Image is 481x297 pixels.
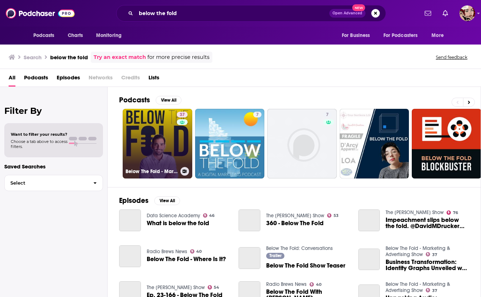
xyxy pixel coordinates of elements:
button: open menu [337,29,379,42]
a: Impeachment slips below the fold. @DavidMDrucker @JohnFund @ThadMcCotter [386,217,469,229]
a: Below The Fold Show Teaser [266,263,345,269]
a: 360 - Below The Fold [266,220,324,226]
span: Credits [121,72,140,87]
span: More [432,31,444,41]
a: Below The Fold - Marketing & Advertising Show [386,281,450,293]
a: Below The Fold: Conversations [266,245,333,251]
a: Data Science Academy [147,213,200,219]
a: Below The Fold - Where Is It? [119,245,141,267]
a: Business Transformation: Identity Graphs Unveiled w/ Steven Sidawi | Below The Fold [386,259,469,271]
p: Saved Searches [4,163,103,170]
button: open menu [28,29,64,42]
span: 37 [180,111,185,119]
a: Radio Brews News [266,281,307,287]
span: Open Advanced [333,11,362,15]
a: 7 [267,109,337,178]
a: 53 [327,213,339,218]
button: Send feedback [434,54,470,60]
span: New [352,4,365,11]
button: Select [4,175,103,191]
span: Networks [89,72,113,87]
a: 76 [447,210,458,215]
span: 46 [209,214,214,217]
div: Search podcasts, credits, & more... [116,5,386,22]
span: 54 [214,286,219,289]
span: Charts [68,31,83,41]
a: The Kevin Jackson Show [147,284,205,291]
a: Below The Fold - Where Is It? [147,256,226,262]
a: Below The Fold Show Teaser [239,247,260,269]
span: Logged in as NBM-Suzi [459,5,475,21]
a: Try an exact match [94,53,146,61]
a: 37 [426,252,437,256]
a: Below The Fold - Marketing & Advertising Show [386,245,450,257]
a: 40 [190,249,202,254]
span: Choose a tab above to access filters. [11,139,67,149]
a: The John Batchelor Show [386,209,444,215]
a: 37 [426,288,437,292]
a: 7 [195,109,265,178]
button: View All [156,96,181,105]
a: 40 [310,282,321,287]
a: Business Transformation: Identity Graphs Unveiled w/ Steven Sidawi | Below The Fold [358,249,380,270]
button: Show profile menu [459,5,475,21]
h3: below the fold [50,54,88,61]
a: Radio Brews News [147,249,187,255]
a: 7 [323,112,331,117]
span: 40 [316,283,321,286]
a: Podcasts [24,72,48,87]
h2: Filter By [4,106,103,116]
span: Select [5,181,88,185]
span: 7 [256,111,259,119]
span: Monitoring [96,31,122,41]
span: 76 [453,211,458,214]
a: Episodes [57,72,80,87]
a: Show notifications dropdown [422,7,434,19]
span: 7 [326,111,329,119]
span: For Podcasters [383,31,418,41]
span: 37 [432,289,437,292]
input: Search podcasts, credits, & more... [136,8,329,19]
a: 54 [208,285,220,289]
span: for more precise results [147,53,209,61]
a: The Dave Bowman Show [266,213,324,219]
span: For Business [342,31,370,41]
h2: Episodes [119,196,148,205]
span: 53 [334,214,339,217]
button: View All [154,196,180,205]
a: 7 [253,112,261,117]
a: PodcastsView All [119,96,181,105]
h2: Podcasts [119,96,150,105]
button: open menu [379,29,428,42]
a: EpisodesView All [119,196,180,205]
button: open menu [91,29,131,42]
a: 37 [177,112,188,117]
a: All [9,72,15,87]
a: Show notifications dropdown [440,7,451,19]
span: Trailer [269,254,282,258]
a: What is below the fold [147,220,209,226]
a: Charts [63,29,88,42]
span: Business Transformation: Identity Graphs Unveiled w/ [PERSON_NAME] | Below The Fold [386,259,469,271]
img: Podchaser - Follow, Share and Rate Podcasts [6,6,75,20]
a: 360 - Below The Fold [239,209,260,231]
span: Podcasts [33,31,55,41]
span: Want to filter your results? [11,132,67,137]
button: open menu [426,29,453,42]
span: 40 [196,250,202,253]
a: 46 [203,213,215,218]
a: Lists [148,72,159,87]
a: What is below the fold [119,209,141,231]
h3: Search [24,54,42,61]
span: 37 [432,253,437,256]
